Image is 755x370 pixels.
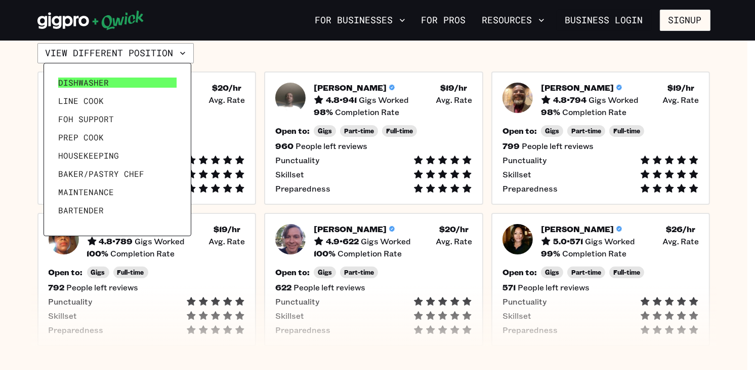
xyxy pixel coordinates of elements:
span: Baker/Pastry Chef [58,169,144,179]
span: Prep Cook [58,132,104,142]
span: Bartender [58,205,104,215]
span: Maintenance [58,187,114,197]
span: Line Cook [58,96,104,106]
span: FOH Support [58,114,114,124]
span: Dishwasher [58,78,109,88]
span: Housekeeping [58,151,119,161]
span: Barback [58,224,94,234]
ul: View different position [54,73,181,226]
